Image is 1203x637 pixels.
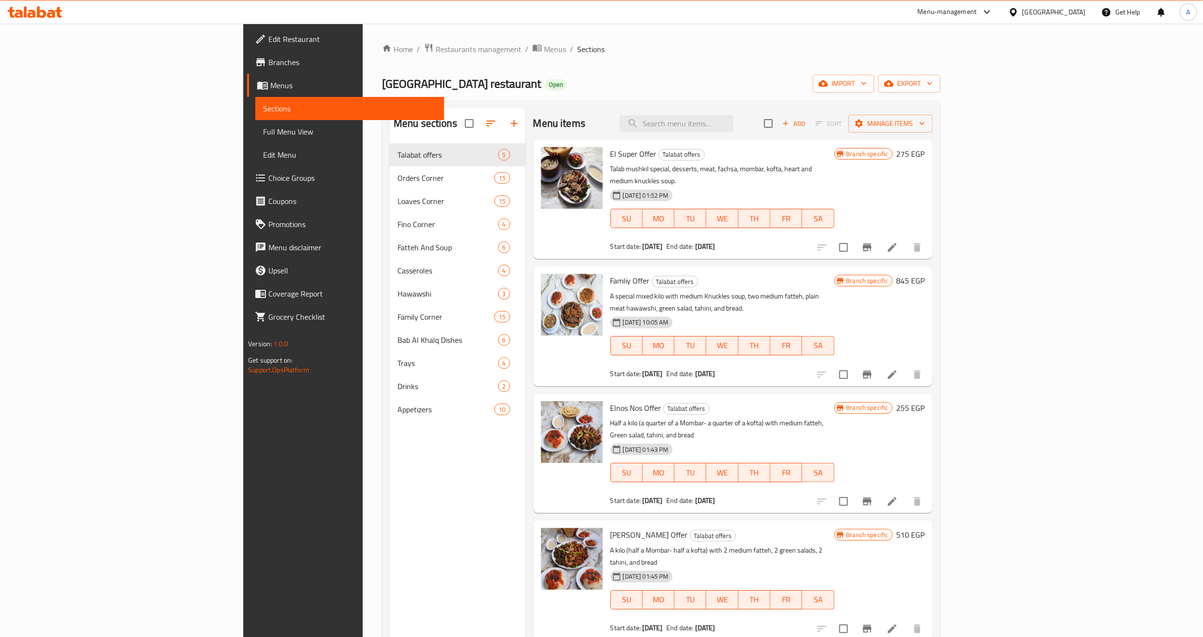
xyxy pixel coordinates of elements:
[886,623,898,635] a: Edit menu item
[619,191,673,200] span: [DATE] 01:52 PM
[498,380,510,392] div: items
[397,288,498,299] span: Hawawshi
[499,266,510,275] span: 4
[666,622,693,634] span: End date:
[774,212,798,226] span: FR
[390,139,526,425] nav: Menu sections
[390,190,526,213] div: Loaves Corner15
[878,75,940,93] button: export
[499,243,510,252] span: 6
[774,466,798,480] span: FR
[247,190,444,213] a: Coupons
[739,463,770,482] button: TH
[758,113,779,134] span: Select section
[781,118,807,129] span: Add
[247,259,444,282] a: Upsell
[390,328,526,352] div: Bab Al Khalq Dishes6
[397,265,498,276] div: Casseroles
[390,398,526,421] div: Appetizers10
[856,363,879,386] button: Branch-specific-item
[268,195,436,207] span: Coupons
[642,494,662,507] b: [DATE]
[674,336,706,355] button: TU
[494,311,510,323] div: items
[674,209,706,228] button: TU
[770,463,802,482] button: FR
[674,590,706,610] button: TU
[390,143,526,166] div: Talabat offers5
[706,336,738,355] button: WE
[710,593,734,607] span: WE
[643,209,674,228] button: MO
[545,81,567,89] span: Open
[806,339,830,352] span: SA
[739,336,770,355] button: TH
[779,116,809,131] span: Add item
[263,149,436,161] span: Edit Menu
[906,490,929,513] button: delete
[833,365,854,385] span: Select to update
[706,463,738,482] button: WE
[397,334,498,346] div: Bab Al Khalq Dishes
[255,97,444,120] a: Sections
[802,336,834,355] button: SA
[897,147,925,161] h6: 275 EGP
[397,195,494,207] span: Loaves Corner
[642,367,662,380] b: [DATE]
[856,118,925,130] span: Manage items
[886,496,898,507] a: Edit menu item
[674,463,706,482] button: TU
[663,403,710,415] div: Talabat offers
[809,116,848,131] span: Select section first
[739,590,770,610] button: TH
[525,43,529,55] li: /
[382,43,940,55] nav: breadcrumb
[541,401,603,463] img: Elnos Nos Offer
[247,305,444,328] a: Grocery Checklist
[802,590,834,610] button: SA
[666,240,693,253] span: End date:
[659,149,704,160] span: Talabat offers
[652,276,698,287] span: Talabat offers
[544,43,566,55] span: Menus
[664,403,709,414] span: Talabat offers
[610,463,643,482] button: SU
[502,112,526,135] button: Add section
[459,113,479,134] span: Select all sections
[848,115,933,133] button: Manage items
[678,466,702,480] span: TU
[742,212,767,226] span: TH
[770,336,802,355] button: FR
[247,213,444,236] a: Promotions
[255,143,444,166] a: Edit Menu
[397,380,498,392] span: Drinks
[268,56,436,68] span: Branches
[774,593,798,607] span: FR
[499,359,510,368] span: 4
[610,240,641,253] span: Start date:
[897,274,925,287] h6: 845 EGP
[390,305,526,328] div: Family Corner15
[610,401,661,415] span: Elnos Nos Offer
[397,149,498,161] div: Talabat offers
[397,404,494,415] span: Appetizers
[390,166,526,190] div: Orders Corner15
[247,74,444,97] a: Menus
[690,530,736,542] span: Talabat offers
[610,367,641,380] span: Start date:
[615,212,639,226] span: SU
[397,311,494,323] div: Family Corner
[397,242,498,253] span: Fatteh And Soup
[774,339,798,352] span: FR
[495,405,509,414] span: 10
[495,174,509,183] span: 15
[647,212,671,226] span: MO
[742,339,767,352] span: TH
[247,51,444,74] a: Branches
[710,339,734,352] span: WE
[615,593,639,607] span: SU
[706,590,738,610] button: WE
[545,79,567,91] div: Open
